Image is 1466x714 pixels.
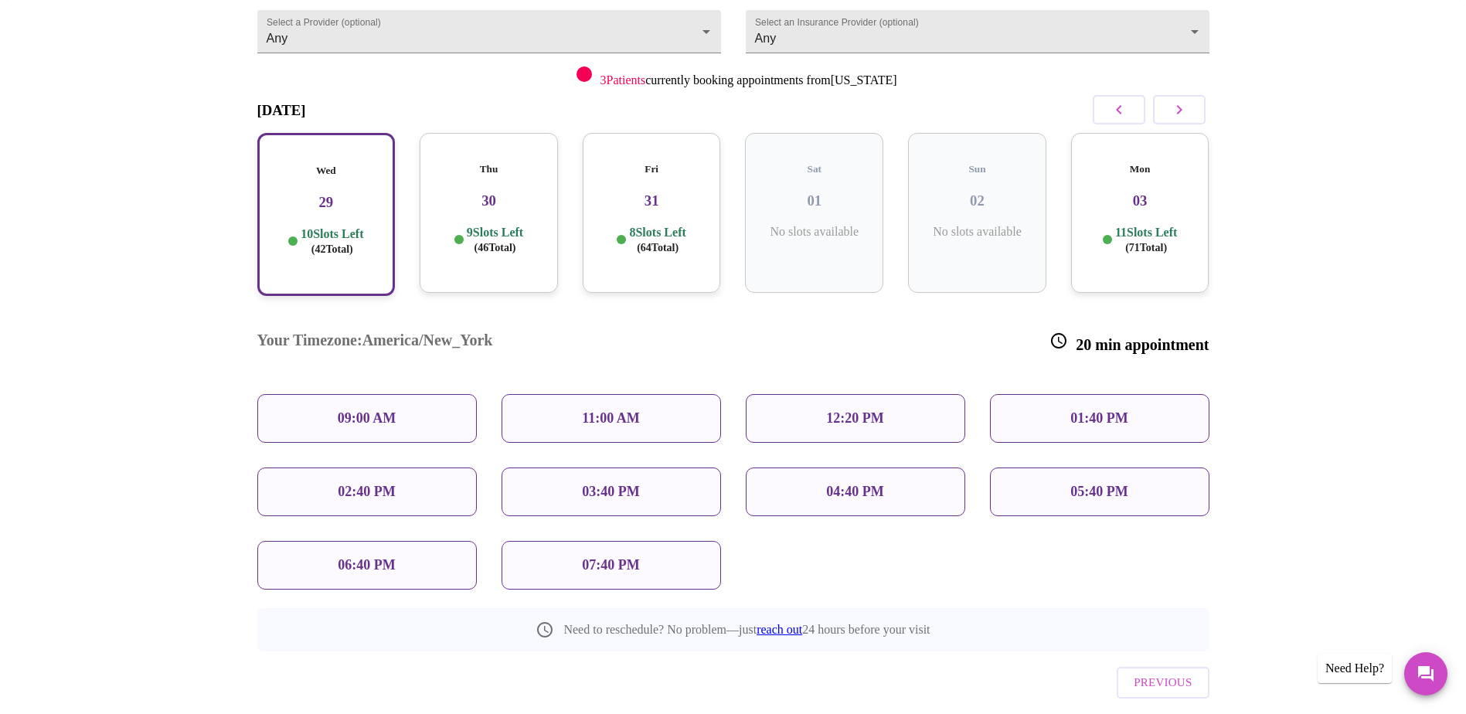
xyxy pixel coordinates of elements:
a: reach out [757,623,802,636]
p: 03:40 PM [582,484,639,500]
h3: 02 [920,192,1034,209]
p: 07:40 PM [582,557,639,573]
p: 02:40 PM [338,484,395,500]
h3: Your Timezone: America/New_York [257,331,493,354]
h3: 01 [757,192,871,209]
h5: Fri [595,163,709,175]
p: currently booking appointments from [US_STATE] [600,73,896,87]
div: Any [257,10,721,53]
p: 9 Slots Left [467,225,523,255]
h3: 03 [1083,192,1197,209]
button: Previous [1117,667,1209,698]
h5: Mon [1083,163,1197,175]
h5: Sat [757,163,871,175]
h3: 31 [595,192,709,209]
p: 12:20 PM [826,410,883,427]
div: Any [746,10,1209,53]
span: ( 42 Total) [311,243,353,255]
p: 04:40 PM [826,484,883,500]
p: 01:40 PM [1070,410,1128,427]
h3: [DATE] [257,102,306,119]
p: 05:40 PM [1070,484,1128,500]
p: 8 Slots Left [629,225,685,255]
p: 06:40 PM [338,557,395,573]
h3: 29 [271,194,382,211]
p: Need to reschedule? No problem—just 24 hours before your visit [563,623,930,637]
span: ( 71 Total) [1125,242,1167,253]
span: Previous [1134,672,1192,692]
span: 3 Patients [600,73,645,87]
button: Messages [1404,652,1447,695]
h3: 20 min appointment [1049,331,1209,354]
h5: Wed [271,165,382,177]
h5: Thu [432,163,546,175]
span: ( 64 Total) [637,242,679,253]
div: Need Help? [1318,654,1392,683]
span: ( 46 Total) [474,242,516,253]
p: 11:00 AM [582,410,640,427]
p: No slots available [757,225,871,239]
p: 11 Slots Left [1115,225,1177,255]
p: 10 Slots Left [301,226,363,257]
p: No slots available [920,225,1034,239]
h5: Sun [920,163,1034,175]
p: 09:00 AM [338,410,396,427]
h3: 30 [432,192,546,209]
